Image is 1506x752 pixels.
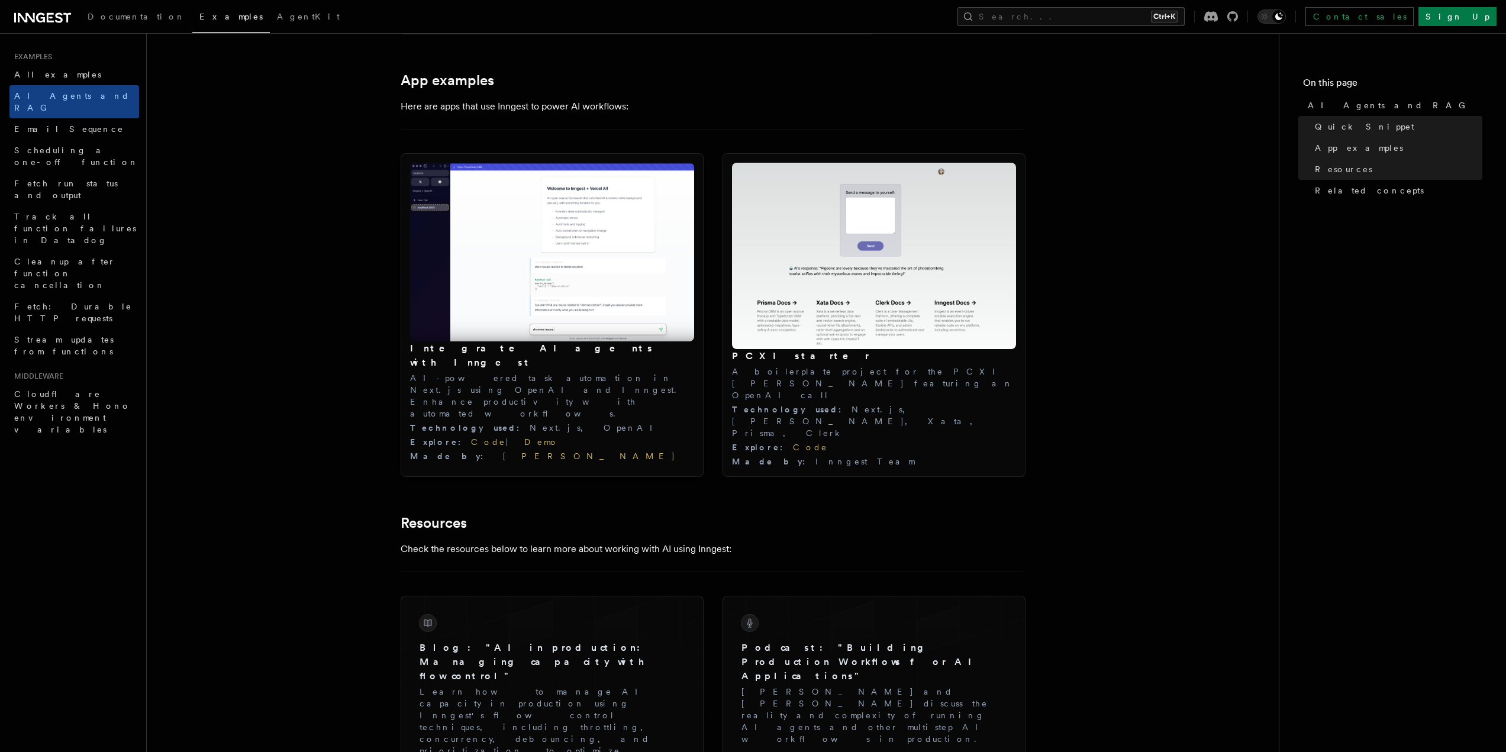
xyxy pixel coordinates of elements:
[80,4,192,32] a: Documentation
[410,163,694,341] img: Integrate AI agents with Inngest
[9,118,139,140] a: Email Sequence
[401,541,874,557] p: Check the resources below to learn more about working with AI using Inngest:
[9,52,52,62] span: Examples
[732,404,1016,439] div: Next.js, [PERSON_NAME], Xata, Prisma, Clerk
[1310,159,1482,180] a: Resources
[401,98,874,115] p: Here are apps that use Inngest to power AI workflows:
[410,437,471,447] span: Explore :
[277,12,340,21] span: AgentKit
[732,366,1016,401] p: A boilerplate project for the PCXI [PERSON_NAME] featuring an OpenAI call
[1310,116,1482,137] a: Quick Snippet
[14,146,138,167] span: Scheduling a one-off function
[410,451,494,461] span: Made by :
[410,423,530,433] span: Technology used :
[741,641,1007,683] h3: Podcast: "Building Production Workflows for AI Applications"
[9,251,139,296] a: Cleanup after function cancellation
[420,641,685,683] h3: Blog: "AI in production: Managing capacity with flow control"
[1257,9,1286,24] button: Toggle dark mode
[410,436,694,448] div: |
[732,457,815,466] span: Made by :
[732,163,1016,350] img: PCXI starter
[494,451,676,461] a: [PERSON_NAME]
[14,179,118,200] span: Fetch run status and output
[1305,7,1414,26] a: Contact sales
[9,383,139,440] a: Cloudflare Workers & Hono environment variables
[14,91,130,112] span: AI Agents and RAG
[401,72,494,89] a: App examples
[192,4,270,33] a: Examples
[471,437,506,447] a: Code
[1315,121,1414,133] span: Quick Snippet
[1418,7,1497,26] a: Sign Up
[14,212,136,245] span: Track all function failures in Datadog
[410,372,694,419] p: AI-powered task automation in Next.js using OpenAI and Inngest. Enhance productivity with automat...
[1303,95,1482,116] a: AI Agents and RAG
[9,372,63,381] span: Middleware
[14,302,132,323] span: Fetch: Durable HTTP requests
[14,257,115,290] span: Cleanup after function cancellation
[1308,99,1472,111] span: AI Agents and RAG
[1315,163,1372,175] span: Resources
[410,422,694,434] div: Next.js, OpenAI
[1151,11,1178,22] kbd: Ctrl+K
[732,456,1016,467] div: Inngest Team
[732,443,793,452] span: Explore :
[14,389,131,434] span: Cloudflare Workers & Hono environment variables
[9,206,139,251] a: Track all function failures in Datadog
[270,4,347,32] a: AgentKit
[9,64,139,85] a: All examples
[9,296,139,329] a: Fetch: Durable HTTP requests
[9,173,139,206] a: Fetch run status and output
[524,437,559,447] a: Demo
[732,405,852,414] span: Technology used :
[732,349,1016,363] h3: PCXI starter
[14,124,124,134] span: Email Sequence
[401,515,467,531] a: Resources
[793,443,828,452] a: Code
[14,70,101,79] span: All examples
[957,7,1185,26] button: Search...Ctrl+K
[14,335,114,356] span: Stream updates from functions
[1315,142,1403,154] span: App examples
[88,12,185,21] span: Documentation
[741,686,1007,745] p: [PERSON_NAME] and [PERSON_NAME] discuss the reality and complexity of running AI agents and other...
[9,85,139,118] a: AI Agents and RAG
[1303,76,1482,95] h4: On this page
[410,341,694,370] h3: Integrate AI agents with Inngest
[199,12,263,21] span: Examples
[9,140,139,173] a: Scheduling a one-off function
[9,329,139,362] a: Stream updates from functions
[1310,180,1482,201] a: Related concepts
[1315,185,1424,196] span: Related concepts
[1310,137,1482,159] a: App examples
